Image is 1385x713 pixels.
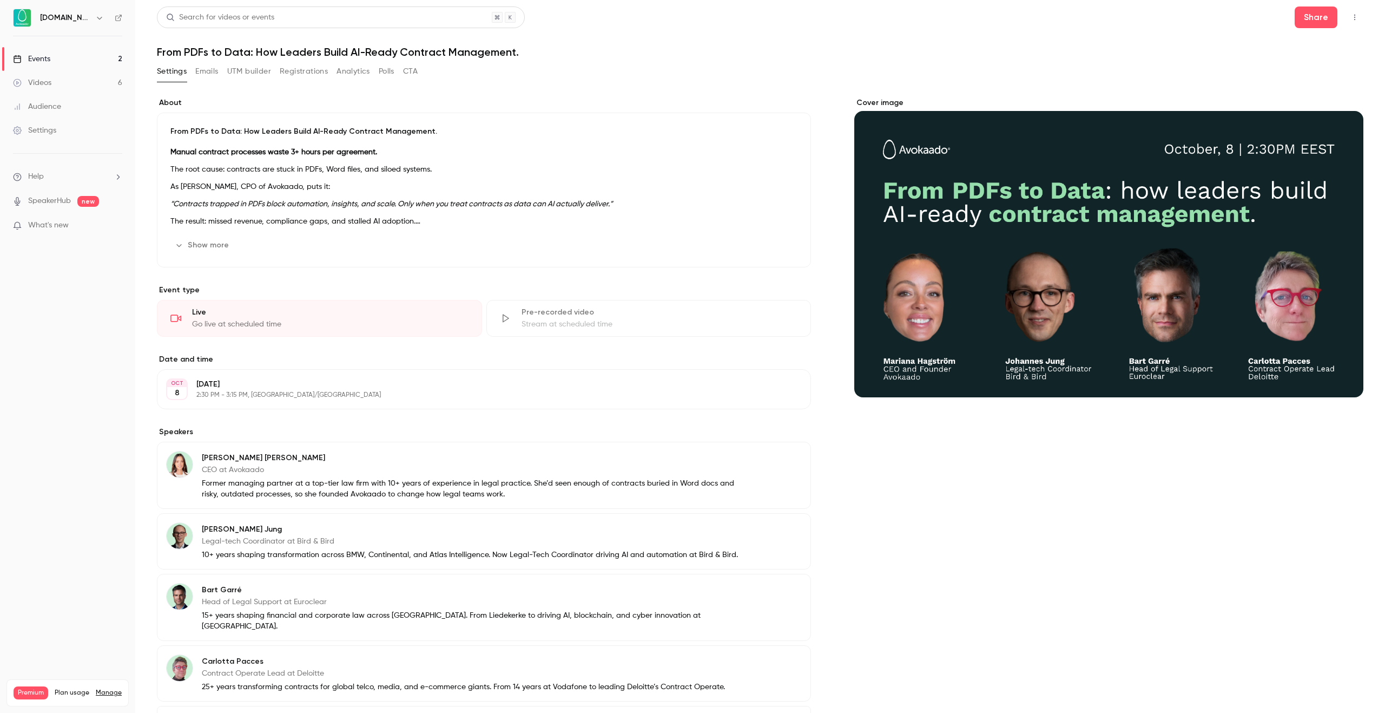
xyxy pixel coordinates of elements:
p: [PERSON_NAME] [PERSON_NAME] [202,453,741,463]
strong: Manual contract processes waste 3+ hours per agreement. [170,148,377,156]
h6: [DOMAIN_NAME] [40,12,91,23]
div: Settings [13,125,56,136]
a: SpeakerHub [28,195,71,207]
p: 25+ years transforming contracts for global telco, media, and e-commerce giants. From 14 years at... [202,682,725,692]
span: What's new [28,220,69,231]
img: Johannes Jung [167,523,193,549]
p: 2:30 PM - 3:15 PM, [GEOGRAPHIC_DATA]/[GEOGRAPHIC_DATA] [196,391,754,400]
button: Registrations [280,63,328,80]
button: Emails [195,63,218,80]
button: CTA [403,63,418,80]
p: As [PERSON_NAME], CPO of Avokaado, puts it: [170,180,797,193]
label: Speakers [157,427,811,437]
button: Analytics [337,63,370,80]
button: UTM builder [227,63,271,80]
p: Former managing partner at a top-tier law firm with 10+ years of experience in legal practice. Sh... [202,478,741,500]
div: Bart GarréBart GarréHead of Legal Support at Euroclear15+ years shaping financial and corporate l... [157,574,811,641]
div: Go live at scheduled time [192,319,469,330]
p: The root cause: contracts are stuck in PDFs, Word files, and siloed systems. [170,163,797,176]
div: Live [192,307,469,318]
div: Johannes Jung[PERSON_NAME] JungLegal-tech Coordinator at Bird & Bird10+ years shaping transformat... [157,513,811,570]
img: Avokaado.io [14,9,31,27]
button: Settings [157,63,187,80]
label: Cover image [854,97,1363,108]
div: Events [13,54,50,64]
div: Videos [13,77,51,88]
label: About [157,97,811,108]
div: LiveGo live at scheduled time [157,300,482,337]
label: Date and time [157,354,811,365]
a: Manage [96,689,122,697]
li: help-dropdown-opener [13,171,122,182]
p: From PDFs to Data: How Leaders Build AI-Ready Contract Management. [170,126,797,137]
p: 10+ years shaping transformation across BMW, Continental, and Atlas Intelligence. Now Legal-Tech ... [202,550,738,560]
div: Mariana Hagström[PERSON_NAME] [PERSON_NAME]CEO at AvokaadoFormer managing partner at a top-tier l... [157,442,811,509]
section: Cover image [854,97,1363,397]
em: “Contracts trapped in PDFs block automation, insights, and scale. Only when you treat contracts a... [170,200,613,208]
p: Legal-tech Coordinator at Bird & Bird [202,536,738,547]
div: Stream at scheduled time [522,319,798,330]
img: Mariana Hagström [167,452,193,477]
span: new [77,196,99,207]
div: Pre-recorded videoStream at scheduled time [486,300,812,337]
p: 8 [175,388,180,398]
iframe: Noticeable Trigger [109,221,122,231]
p: The result: missed revenue, compliance gaps, and stalled AI adoption. [170,215,797,228]
p: Event type [157,285,811,296]
span: Premium [14,686,48,699]
span: Help [28,171,44,182]
span: Plan usage [55,689,89,697]
p: [PERSON_NAME] Jung [202,524,738,535]
p: Head of Legal Support at Euroclear [202,597,741,607]
p: [DATE] [196,379,754,390]
p: 15+ years shaping financial and corporate law across [GEOGRAPHIC_DATA]. From Liedekerke to drivin... [202,610,741,632]
img: Bart Garré [167,584,193,610]
p: Carlotta Pacces [202,656,725,667]
img: Carlotta Pacces [167,655,193,681]
button: Share [1295,6,1337,28]
div: OCT [167,380,187,387]
h1: From PDFs to Data: How Leaders Build AI-Ready Contract Management. [157,45,1363,58]
button: Polls [379,63,394,80]
button: Show more [170,237,235,254]
p: Bart Garré [202,585,741,596]
div: Search for videos or events [166,12,274,23]
div: Carlotta PaccesCarlotta PaccesContract Operate Lead at Deloitte25+ years transforming contracts f... [157,645,811,702]
div: Audience [13,101,61,112]
p: CEO at Avokaado [202,465,741,475]
p: Contract Operate Lead at Deloitte [202,668,725,679]
div: Pre-recorded video [522,307,798,318]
